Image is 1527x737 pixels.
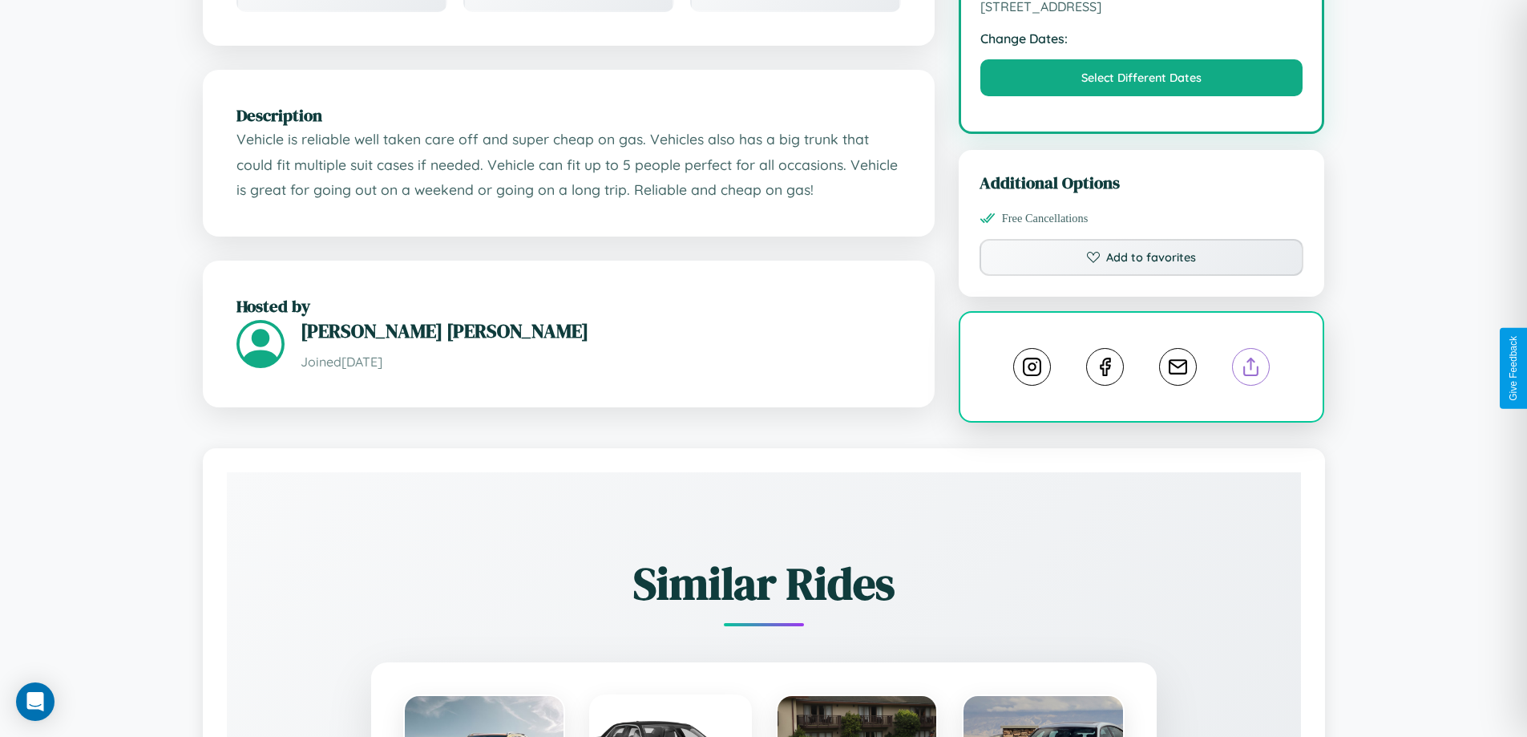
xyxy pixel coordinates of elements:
[236,294,901,318] h2: Hosted by
[236,127,901,203] p: Vehicle is reliable well taken care off and super cheap on gas. Vehicles also has a big trunk tha...
[283,553,1245,614] h2: Similar Rides
[980,239,1304,276] button: Add to favorites
[16,682,55,721] div: Open Intercom Messenger
[301,318,901,344] h3: [PERSON_NAME] [PERSON_NAME]
[980,171,1304,194] h3: Additional Options
[980,59,1303,96] button: Select Different Dates
[1002,212,1089,225] span: Free Cancellations
[301,350,901,374] p: Joined [DATE]
[980,30,1303,47] strong: Change Dates:
[236,103,901,127] h2: Description
[1508,336,1519,401] div: Give Feedback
